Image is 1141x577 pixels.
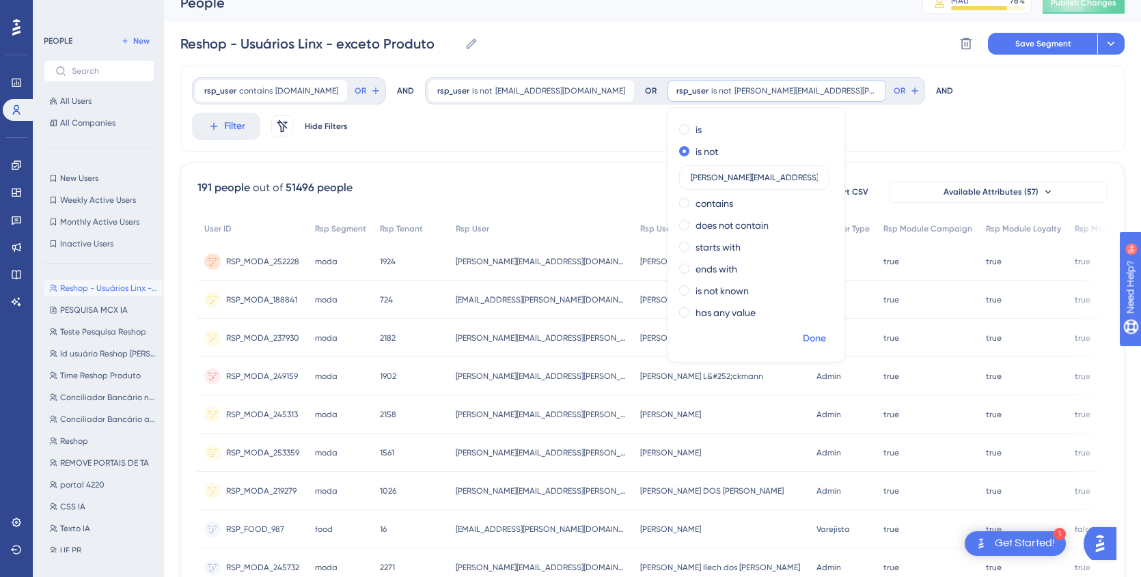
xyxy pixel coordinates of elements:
span: 1561 [380,447,394,458]
div: 9+ [93,7,101,18]
span: food [315,524,333,535]
span: Inactive Users [60,238,113,249]
span: true [986,371,1002,382]
span: 2158 [380,409,396,420]
span: 16 [380,524,387,535]
span: [PERSON_NAME] [640,294,701,305]
span: true [883,294,899,305]
button: Available Attributes (57) [889,181,1108,203]
span: true [883,371,899,382]
span: Varejista [816,524,850,535]
span: RSP_MODA_253359 [226,447,299,458]
span: 1902 [380,371,396,382]
button: CSS IA [44,498,163,515]
button: Done [795,326,834,351]
span: true [986,524,1002,535]
span: true [986,447,1002,458]
span: [PERSON_NAME][EMAIL_ADDRESS][PERSON_NAME][DOMAIN_NAME] [456,371,627,382]
label: contains [696,195,733,212]
button: Teste Pesquisa Reshop [44,324,163,340]
span: Rsp Module Campaign [883,223,972,234]
label: does not contain [696,217,769,234]
span: RSP_MODA_249159 [226,371,298,382]
span: RSP_MODA_252228 [226,256,299,267]
span: All Companies [60,117,115,128]
span: moda [315,371,338,382]
span: Time Reshop Produto [60,370,141,381]
div: 1 [1054,528,1066,540]
button: Texto IA [44,520,163,537]
span: true [986,409,1002,420]
button: Filter [192,113,260,140]
span: rsp_user [204,85,236,96]
div: Open Get Started! checklist, remaining modules: 1 [965,531,1066,556]
span: moda [315,562,338,573]
button: Monthly Active Users [44,214,154,230]
span: true [1075,333,1090,343]
button: Reshop [44,433,163,449]
button: Weekly Active Users [44,192,154,208]
span: User ID [204,223,232,234]
span: contains [239,85,273,96]
div: PEOPLE [44,36,72,46]
span: Rsp Tenant [380,223,423,234]
span: [PERSON_NAME] [640,409,701,420]
span: [PERSON_NAME] [640,256,701,267]
span: Weekly Active Users [60,195,136,206]
span: [EMAIL_ADDRESS][DOMAIN_NAME] [495,85,625,96]
span: UF PR [60,545,81,556]
span: true [1075,447,1090,458]
span: Need Help? [32,3,85,20]
button: Export CSV [812,181,881,203]
span: Rsp Segment [315,223,366,234]
span: Teste Pesquisa Reshop [60,326,146,337]
span: Admin [816,485,841,496]
span: Available Attributes (57) [944,186,1039,197]
span: Reshop [60,436,88,447]
button: Hide Filters [304,115,348,137]
span: rsp_user [437,85,469,96]
button: PESQUISA MCX IA [44,302,163,318]
div: Get Started! [995,536,1055,551]
button: All Users [44,93,154,109]
span: Save Segment [1015,38,1071,49]
input: Segment Name [180,34,459,53]
span: [EMAIL_ADDRESS][PERSON_NAME][DOMAIN_NAME] [456,294,627,305]
span: Rsp Module Loyalty [986,223,1061,234]
span: OR [894,85,905,96]
span: RSP_FOOD_987 [226,524,284,535]
span: RSP_MODA_245732 [226,562,299,573]
span: CSS IA [60,501,85,512]
span: true [883,485,899,496]
span: PESQUISA MCX IA [60,305,128,315]
span: OR [355,85,366,96]
span: Hide Filters [305,121,348,132]
span: moda [315,256,338,267]
span: [DOMAIN_NAME] [275,85,338,96]
button: Conciliador Bancário antigo ativado [44,411,163,427]
span: true [1075,409,1090,420]
span: 2271 [380,562,395,573]
span: true [986,256,1002,267]
div: OR [645,85,657,96]
span: All Users [60,96,92,107]
input: Type the value [691,173,818,182]
span: [PERSON_NAME] DOS [PERSON_NAME] [640,485,784,496]
button: Conciliador Bancário novo ativado [44,389,163,406]
span: true [986,333,1002,343]
span: RSP_MODA_219279 [226,485,297,496]
span: New Users [60,173,98,184]
span: true [986,485,1002,496]
span: true [1075,562,1090,573]
span: true [883,447,899,458]
button: REMOVE PORTAIS DE TA [44,455,163,471]
div: out of [253,180,283,196]
button: New Users [44,170,154,186]
span: RSP_MODA_237930 [226,333,299,343]
span: [PERSON_NAME][EMAIL_ADDRESS][DOMAIN_NAME] [456,562,627,573]
span: true [883,256,899,267]
span: true [1075,294,1090,305]
button: Save Segment [988,33,1097,55]
div: AND [936,77,953,104]
span: moda [315,333,338,343]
